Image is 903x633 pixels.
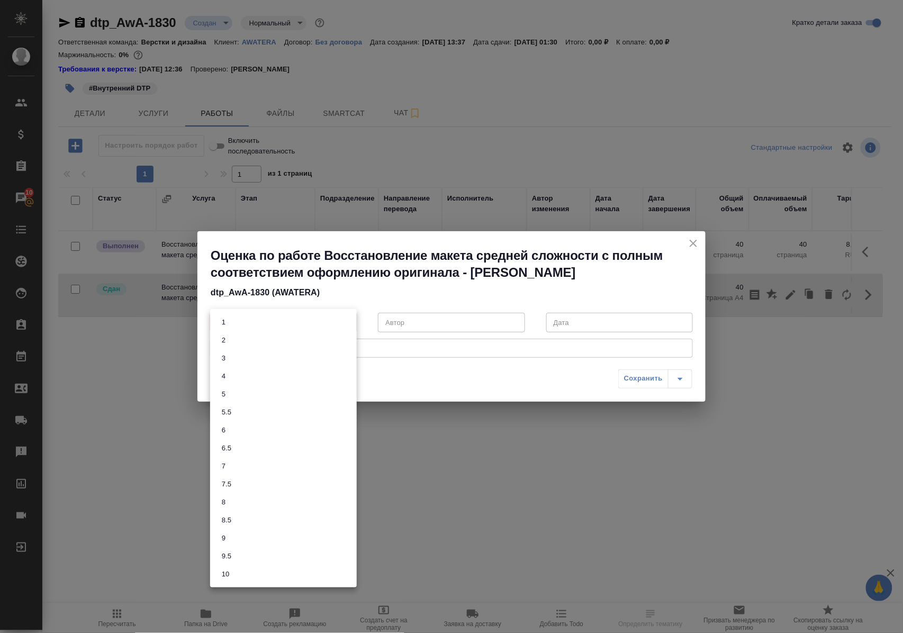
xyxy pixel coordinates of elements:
[219,334,229,346] button: 2
[219,478,234,490] button: 7.5
[219,496,229,508] button: 8
[219,424,229,436] button: 6
[219,316,229,328] button: 1
[219,568,232,580] button: 10
[219,442,234,454] button: 6.5
[219,370,229,382] button: 4
[219,460,229,472] button: 7
[219,514,234,526] button: 8.5
[219,388,229,400] button: 5
[219,550,234,562] button: 9.5
[219,406,234,418] button: 5.5
[219,352,229,364] button: 3
[219,532,229,544] button: 9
